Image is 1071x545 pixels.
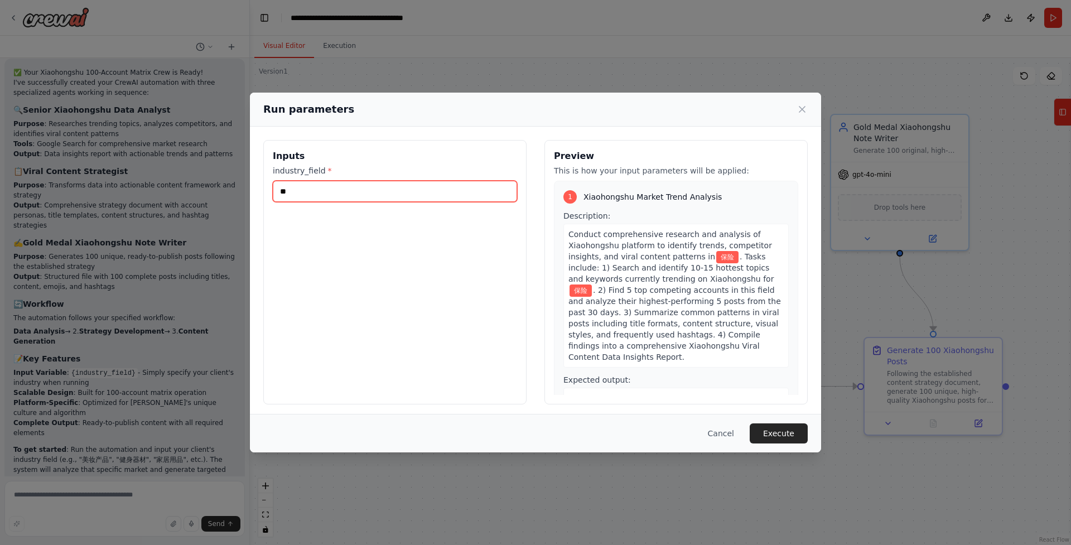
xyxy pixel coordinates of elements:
span: Expected output: [563,375,631,384]
h3: Preview [554,149,798,163]
span: Description: [563,211,610,220]
label: industry_field [273,165,517,176]
span: Variable: industry_field [716,251,739,263]
span: . Tasks include: 1) Search and identify 10-15 hottest topics and keywords currently trending on X... [568,252,774,283]
div: 1 [563,190,577,204]
span: Xiaohongshu Market Trend Analysis [583,191,722,202]
button: Cancel [699,423,743,443]
p: This is how your input parameters will be applied: [554,165,798,176]
h2: Run parameters [263,102,354,117]
span: Variable: industry_field [570,284,592,297]
span: . 2) Find 5 top competing accounts in this field and analyze their highest-performing 5 posts fro... [568,286,781,361]
h3: Inputs [273,149,517,163]
span: A detailed "Xiaohongshu Viral Content Data Insights Report" containing: trending topics and keywo... [568,394,778,459]
span: Conduct comprehensive research and analysis of Xiaohongshu platform to identify trends, competito... [568,230,772,261]
button: Execute [750,423,808,443]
